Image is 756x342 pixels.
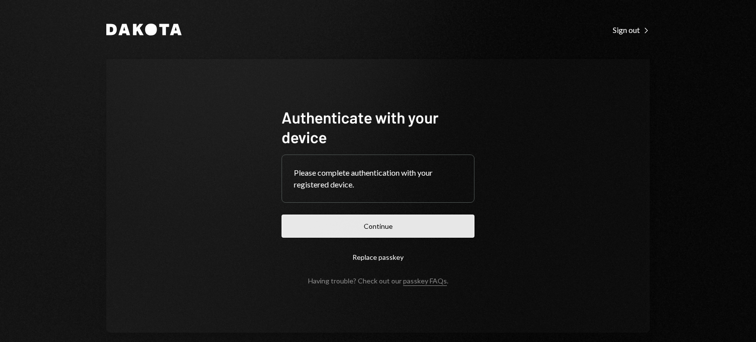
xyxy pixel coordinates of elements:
button: Replace passkey [282,246,474,269]
div: Having trouble? Check out our . [308,277,448,285]
a: Sign out [613,24,650,35]
button: Continue [282,215,474,238]
h1: Authenticate with your device [282,107,474,147]
div: Sign out [613,25,650,35]
a: passkey FAQs [403,277,447,286]
div: Please complete authentication with your registered device. [294,167,462,190]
